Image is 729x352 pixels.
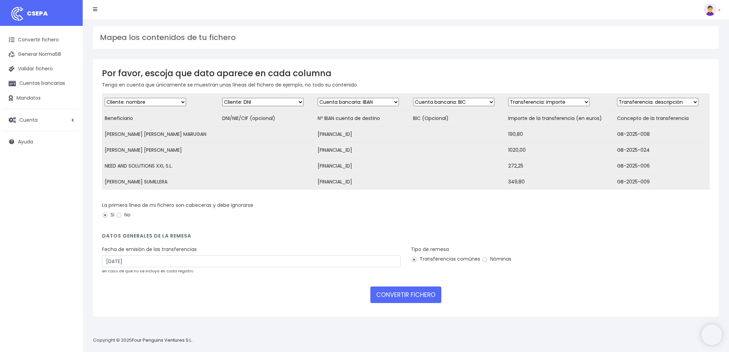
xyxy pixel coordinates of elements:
[102,246,197,253] label: Fecha de emisión de las transferencias
[315,158,410,174] td: [FINANCIAL_ID]
[100,33,712,42] h3: Mapea los contenidos de tu fichero
[505,111,614,127] td: Importe de la transferencia (en euros)
[704,3,716,16] img: profile
[102,211,114,219] label: Si
[315,127,410,142] td: [FINANCIAL_ID]
[102,268,193,274] small: en caso de que no se incluya en cada registro
[315,111,410,127] td: Nº IBAN cuenta de destino
[132,337,192,343] a: Four Penguins Ventures S.L.
[93,337,193,344] p: Copyright © 2025 .
[102,68,710,78] h3: Por favor, escoja que dato aparece en cada columna
[411,255,480,263] label: Transferencias comúnes
[3,76,79,91] a: Cuentas bancarias
[3,113,79,127] a: Cuenta
[315,142,410,158] td: [FINANCIAL_ID]
[614,158,710,174] td: GB-2025-006
[27,9,48,18] span: CSEPA
[102,174,219,190] td: [PERSON_NAME] SUMILLERA
[614,127,710,142] td: GB-2025-008
[102,142,219,158] td: [PERSON_NAME] [PERSON_NAME]
[102,158,219,174] td: NEED AND SOLUTIONS XXI, S.L.
[3,62,79,76] a: Validar fichero
[614,111,710,127] td: Concepto de la transferencia
[505,142,614,158] td: 1020,00
[102,81,710,89] p: Tenga en cuenta que únicamente se muestran unas líneas del fichero de ejemplo, no todo su contenido.
[3,47,79,62] a: Generar Norma58
[614,174,710,190] td: GB-2025-009
[102,233,710,242] h4: Datos generales de la remesa
[102,202,253,209] label: La primera línea de mi fichero son cabeceras y debe ignorarse
[411,246,449,253] label: Tipo de remesa
[219,111,315,127] td: DNI/NIE/CIF (opcional)
[505,158,614,174] td: 272,25
[614,142,710,158] td: GB-2025-024
[505,127,614,142] td: 190,80
[18,138,33,145] span: Ayuda
[9,5,26,22] img: logo
[410,111,506,127] td: BIC (Opcional)
[102,127,219,142] td: [PERSON_NAME] [PERSON_NAME] MARUGAN
[19,116,38,123] span: Cuenta
[3,91,79,105] a: Mandatos
[102,111,219,127] td: Beneficiario
[505,174,614,190] td: 349,80
[315,174,410,190] td: [FINANCIAL_ID]
[3,33,79,47] a: Convertir fichero
[116,211,131,219] label: No
[370,286,441,303] button: CONVERTIR FICHERO
[482,255,511,263] label: Nóminas
[3,134,79,149] a: Ayuda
